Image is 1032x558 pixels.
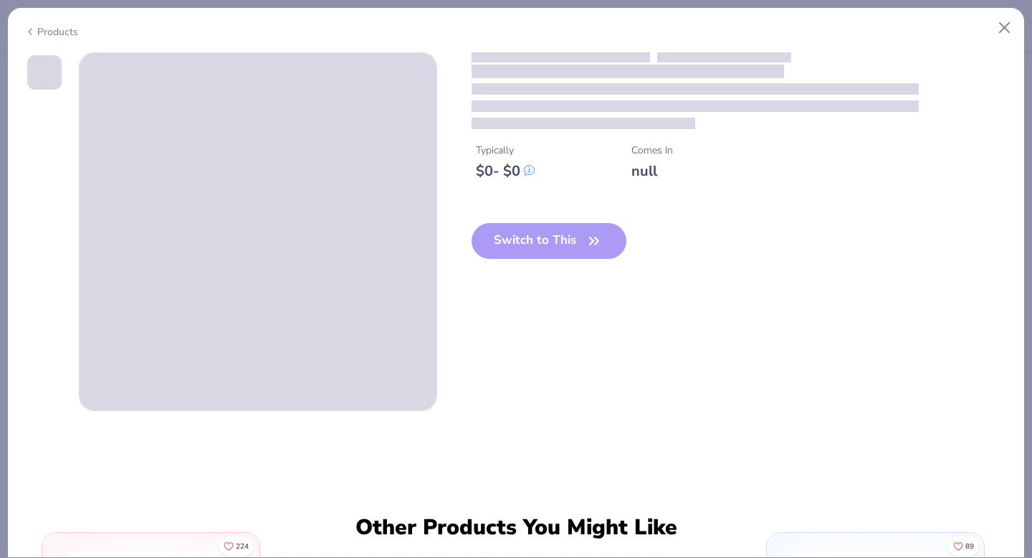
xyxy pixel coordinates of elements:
[631,143,673,158] div: Comes In
[219,536,254,557] button: Like
[476,143,535,158] div: Typically
[948,536,979,557] button: Like
[346,515,686,541] div: Other Products You Might Like
[631,162,673,180] div: null
[965,543,974,550] span: 89
[991,14,1018,42] button: Close
[236,543,249,550] span: 224
[24,24,78,39] div: Products
[476,162,535,180] div: $ 0 - $ 0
